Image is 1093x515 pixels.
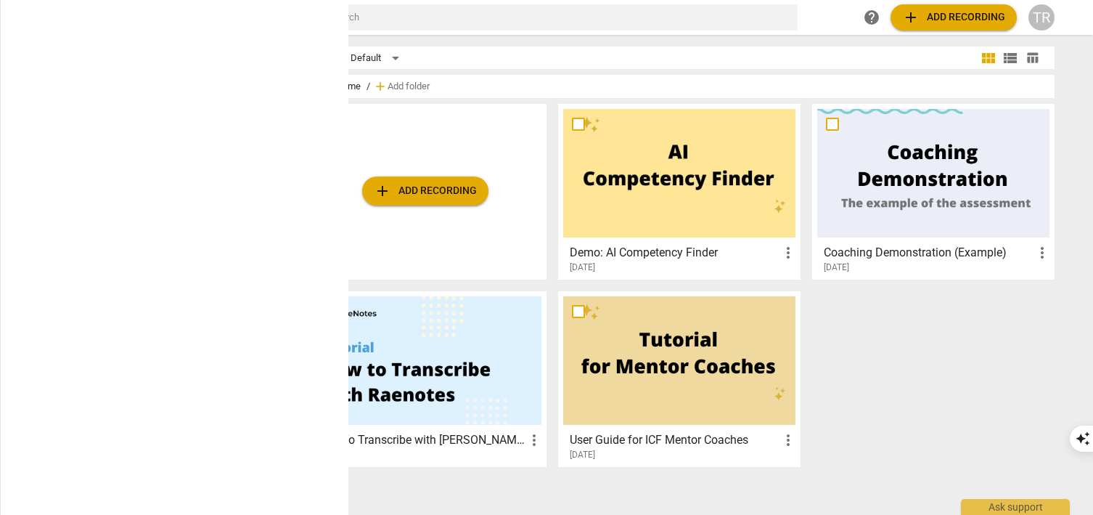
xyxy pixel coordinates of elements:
[1033,244,1051,261] span: more_vert
[817,109,1049,273] a: Coaching Demonstration (Example)[DATE]
[570,431,779,449] h3: User Guide for ICF Mentor Coaches
[351,46,404,70] div: Default
[1002,49,1019,67] span: view_list
[980,49,997,67] span: view_module
[309,296,541,461] a: How To Transcribe with [PERSON_NAME][DATE]
[373,79,388,94] span: add
[525,431,543,449] span: more_vert
[961,499,1070,515] div: Ask support
[1026,51,1039,65] span: table_chart
[570,244,779,261] h3: Demo: AI Competency Finder
[824,261,849,274] span: [DATE]
[570,261,595,274] span: [DATE]
[824,244,1033,261] h3: Coaching Demonstration (Example)
[1028,4,1055,31] button: TR
[978,47,999,69] button: Tile view
[859,4,885,31] a: Help
[563,109,795,273] a: Demo: AI Competency Finder[DATE]
[374,182,391,200] span: add
[891,4,1017,31] button: Upload
[779,244,797,261] span: more_vert
[330,6,792,29] input: Search
[367,81,370,92] span: /
[362,177,488,206] button: Upload
[563,296,795,461] a: User Guide for ICF Mentor Coaches[DATE]
[902,9,920,26] span: add
[316,431,525,449] h3: How To Transcribe with RaeNotes
[863,9,880,26] span: help
[1021,47,1043,69] button: Table view
[902,9,1005,26] span: Add recording
[779,431,797,449] span: more_vert
[570,449,595,461] span: [DATE]
[999,47,1021,69] button: List view
[374,182,477,200] span: Add recording
[388,81,430,92] span: Add folder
